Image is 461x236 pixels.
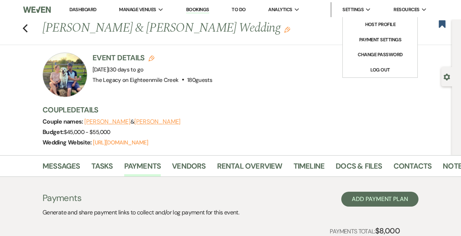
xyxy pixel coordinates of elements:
[343,63,417,77] a: Log Out
[43,192,239,204] h3: Payments
[217,160,282,176] a: Rental Overview
[91,160,113,176] a: Tasks
[341,192,418,207] button: Add Payment Plan
[43,160,80,176] a: Messages
[43,105,445,115] h3: Couple Details
[92,52,212,63] h3: Event Details
[346,36,414,44] li: Payment Settings
[346,21,414,28] li: Host Profile
[108,66,143,73] span: |
[172,160,206,176] a: Vendors
[69,6,96,13] a: Dashboard
[92,76,179,84] span: The Legacy on Eighteenmile Creek
[43,19,367,37] h1: [PERSON_NAME] & [PERSON_NAME] Wedding
[43,208,239,217] p: Generate and share payment links to collect and/or log payment for this event.
[294,160,325,176] a: Timeline
[84,119,131,125] button: [PERSON_NAME]
[110,66,144,73] span: 30 days to go
[343,17,417,32] a: Host Profile
[336,160,382,176] a: Docs & Files
[43,128,64,136] span: Budget:
[393,6,419,13] span: Resources
[343,47,417,62] a: Change Password
[268,6,292,13] span: Analytics
[92,66,143,73] span: [DATE]
[393,160,432,176] a: Contacts
[187,76,212,84] span: 180 guests
[232,6,245,13] a: To Do
[346,51,414,58] li: Change Password
[93,139,148,146] a: [URL][DOMAIN_NAME]
[119,6,156,13] span: Manage Venues
[23,2,51,17] img: Weven Logo
[284,26,290,33] button: Edit
[124,160,161,176] a: Payments
[343,32,417,47] a: Payment Settings
[186,6,209,13] a: Bookings
[43,138,93,146] span: Wedding Website:
[375,226,400,236] strong: $8,000
[443,73,450,80] button: Open lead details
[84,118,181,125] span: &
[43,118,84,125] span: Couple names:
[134,119,181,125] button: [PERSON_NAME]
[64,128,110,136] span: $45,000 - $55,000
[342,6,364,13] span: Settings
